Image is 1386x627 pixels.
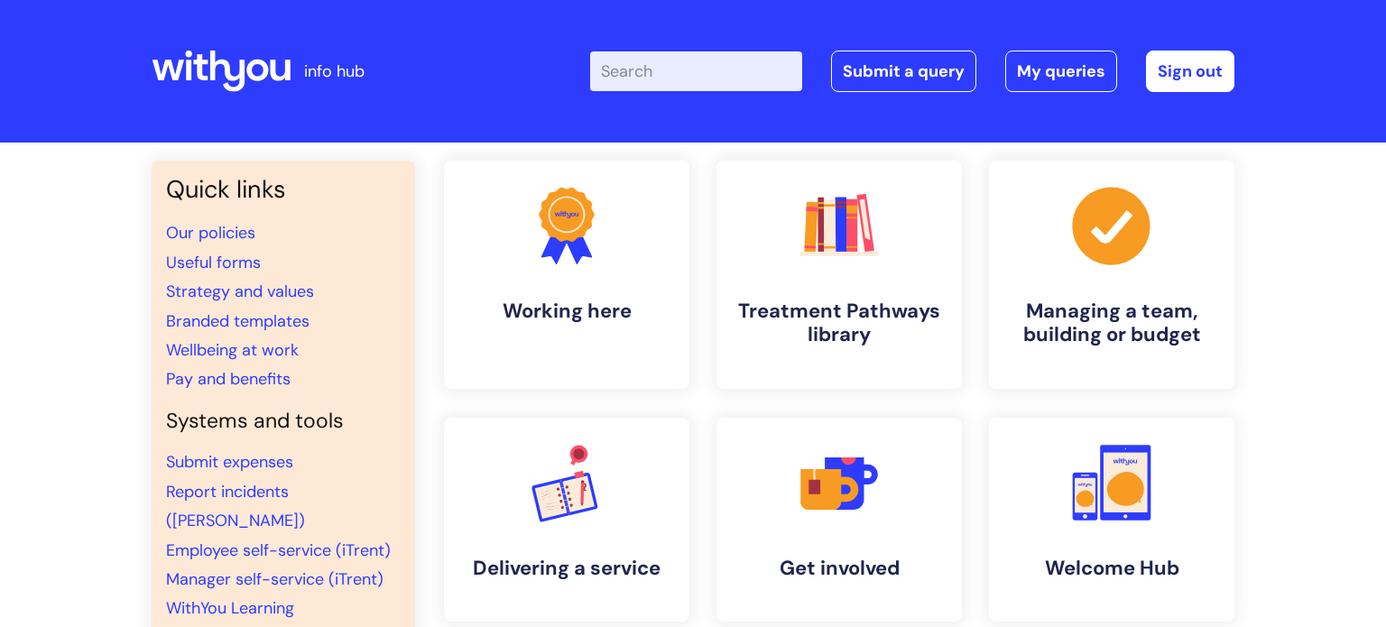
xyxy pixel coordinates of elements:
h4: Working here [458,300,675,323]
a: Get involved [716,418,962,622]
a: Employee self-service (iTrent) [166,539,391,561]
a: Sign out [1146,51,1234,92]
a: Submit a query [831,51,976,92]
a: Pay and benefits [166,368,291,390]
a: My queries [1005,51,1117,92]
input: Search [590,51,802,91]
a: Delivering a service [444,418,689,622]
a: Useful forms [166,252,261,273]
a: Managing a team, building or budget [989,161,1234,389]
a: Treatment Pathways library [716,161,962,389]
h4: Delivering a service [458,557,675,580]
h3: Quick links [166,175,401,204]
p: info hub [304,57,365,86]
a: Working here [444,161,689,389]
a: Submit expenses [166,451,293,473]
h4: Get involved [731,557,947,580]
a: Branded templates [166,310,310,332]
div: | - [590,51,1234,92]
a: Wellbeing at work [166,339,299,361]
a: Manager self-service (iTrent) [166,568,383,590]
a: WithYou Learning [166,597,294,619]
h4: Systems and tools [166,409,401,434]
a: Welcome Hub [989,418,1234,622]
a: Strategy and values [166,281,314,302]
a: Our policies [166,222,255,244]
h4: Treatment Pathways library [731,300,947,347]
h4: Welcome Hub [1003,557,1220,580]
a: Report incidents ([PERSON_NAME]) [166,481,305,531]
h4: Managing a team, building or budget [1003,300,1220,347]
